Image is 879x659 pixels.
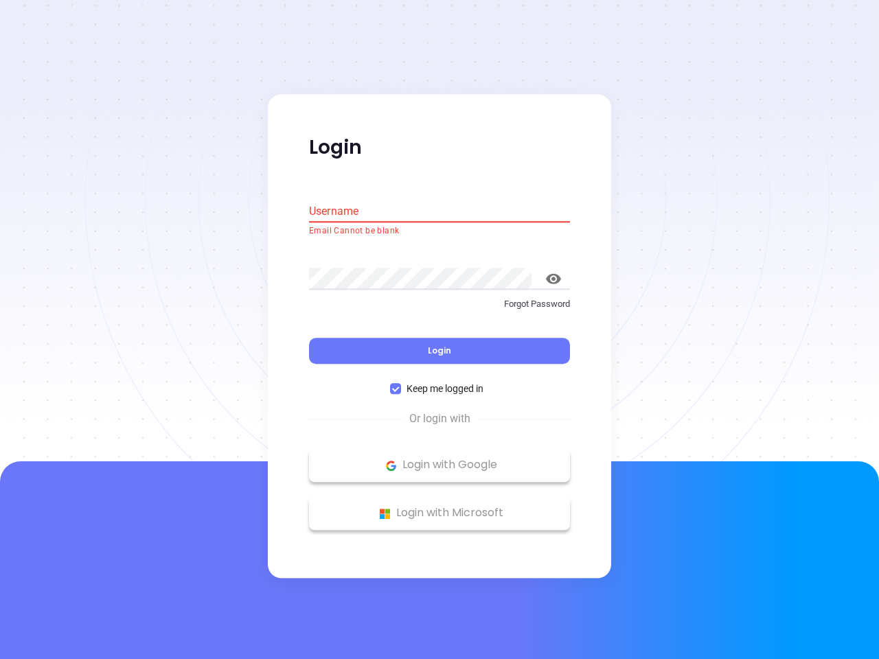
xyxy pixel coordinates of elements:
button: Microsoft Logo Login with Microsoft [309,496,570,531]
p: Login with Google [316,455,563,476]
button: toggle password visibility [537,262,570,295]
span: Login [428,345,451,357]
span: Or login with [402,411,477,428]
p: Email Cannot be blank [309,224,570,238]
p: Forgot Password [309,297,570,311]
p: Login [309,135,570,160]
img: Google Logo [383,457,400,474]
button: Login [309,338,570,365]
a: Forgot Password [309,297,570,322]
p: Login with Microsoft [316,503,563,524]
span: Keep me logged in [401,382,489,397]
img: Microsoft Logo [376,505,393,522]
button: Google Logo Login with Google [309,448,570,483]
